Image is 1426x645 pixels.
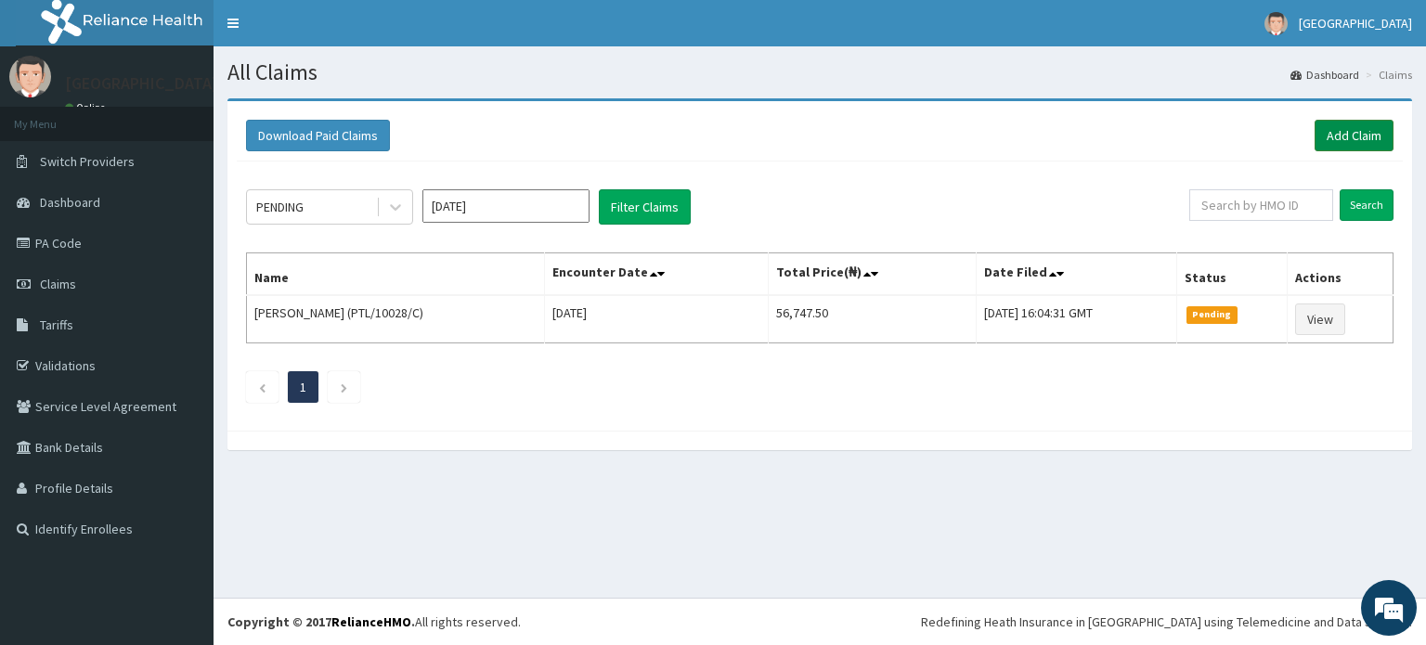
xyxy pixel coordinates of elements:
span: Tariffs [40,316,73,333]
span: Dashboard [40,194,100,211]
span: Claims [40,276,76,292]
th: Name [247,253,545,296]
h1: All Claims [227,60,1412,84]
a: Dashboard [1290,67,1359,83]
button: Download Paid Claims [246,120,390,151]
footer: All rights reserved. [214,598,1426,645]
span: [GEOGRAPHIC_DATA] [1299,15,1412,32]
th: Status [1177,253,1288,296]
td: [DATE] 16:04:31 GMT [977,295,1177,343]
a: RelianceHMO [331,613,411,630]
a: Online [65,101,110,114]
div: PENDING [256,198,304,216]
img: User Image [1264,12,1288,35]
td: [PERSON_NAME] (PTL/10028/C) [247,295,545,343]
th: Actions [1287,253,1393,296]
span: Switch Providers [40,153,135,170]
a: View [1295,303,1345,335]
p: [GEOGRAPHIC_DATA] [65,75,218,92]
th: Total Price(₦) [769,253,977,296]
a: Page 1 is your current page [300,379,306,395]
a: Next page [340,379,348,395]
td: 56,747.50 [769,295,977,343]
input: Search by HMO ID [1189,189,1333,221]
th: Encounter Date [544,253,769,296]
input: Select Month and Year [422,189,590,223]
button: Filter Claims [599,189,691,225]
input: Search [1340,189,1394,221]
span: Pending [1186,306,1238,323]
th: Date Filed [977,253,1177,296]
a: Previous page [258,379,266,395]
li: Claims [1361,67,1412,83]
img: User Image [9,56,51,97]
a: Add Claim [1315,120,1394,151]
strong: Copyright © 2017 . [227,613,415,630]
td: [DATE] [544,295,769,343]
div: Redefining Heath Insurance in [GEOGRAPHIC_DATA] using Telemedicine and Data Science! [921,613,1412,631]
